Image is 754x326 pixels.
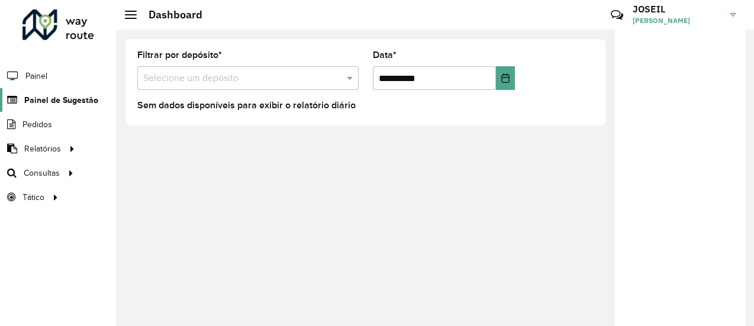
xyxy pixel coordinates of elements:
span: [PERSON_NAME] [633,15,721,26]
h3: JOSEIL [633,4,721,15]
label: Sem dados disponíveis para exibir o relatório diário [137,98,356,112]
a: Contato Rápido [604,2,630,28]
span: Tático [22,191,44,204]
span: Pedidos [22,118,52,131]
span: Painel de Sugestão [24,94,98,106]
button: Choose Date [496,66,515,90]
h2: Dashboard [137,8,202,21]
label: Filtrar por depósito [137,48,222,62]
span: Painel [25,70,47,82]
span: Relatórios [24,143,61,155]
span: Consultas [24,167,60,179]
label: Data [373,48,397,62]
